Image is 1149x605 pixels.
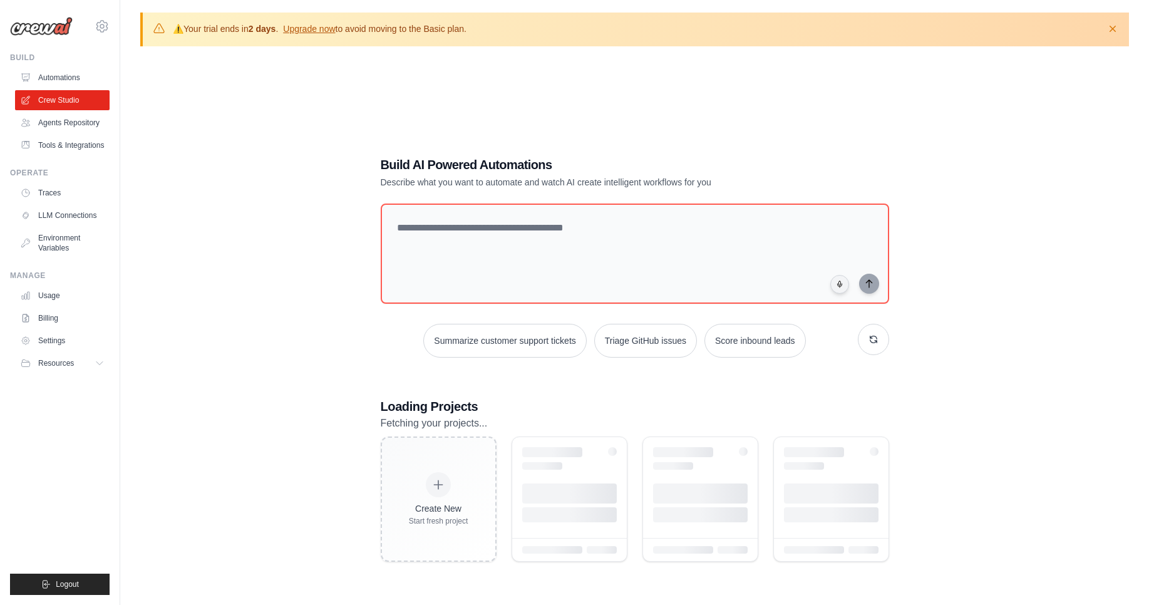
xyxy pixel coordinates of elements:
strong: 2 days [249,24,276,34]
h1: Build AI Powered Automations [381,156,801,173]
button: Resources [15,353,110,373]
a: Traces [15,183,110,203]
div: Create New [409,502,468,515]
p: Describe what you want to automate and watch AI create intelligent workflows for you [381,176,801,189]
p: Your trial ends in . to avoid moving to the Basic plan. [173,23,466,35]
a: Usage [15,286,110,306]
a: Settings [15,331,110,351]
img: Logo [10,17,73,36]
span: Resources [38,358,74,368]
a: Upgrade now [283,24,335,34]
button: Logout [10,574,110,595]
a: Agents Repository [15,113,110,133]
strong: ⚠️ [173,24,183,34]
button: Click to speak your automation idea [830,275,849,294]
button: Score inbound leads [704,324,806,358]
h3: Loading Projects [381,398,889,415]
div: Build [10,53,110,63]
button: Triage GitHub issues [594,324,697,358]
a: Billing [15,308,110,328]
div: Manage [10,271,110,281]
a: Crew Studio [15,90,110,110]
div: Start fresh project [409,516,468,526]
button: Summarize customer support tickets [423,324,586,358]
span: Logout [56,579,79,589]
p: Fetching your projects... [381,415,889,432]
a: LLM Connections [15,205,110,225]
button: Get new suggestions [858,324,889,355]
a: Tools & Integrations [15,135,110,155]
a: Environment Variables [15,228,110,258]
a: Automations [15,68,110,88]
div: Operate [10,168,110,178]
